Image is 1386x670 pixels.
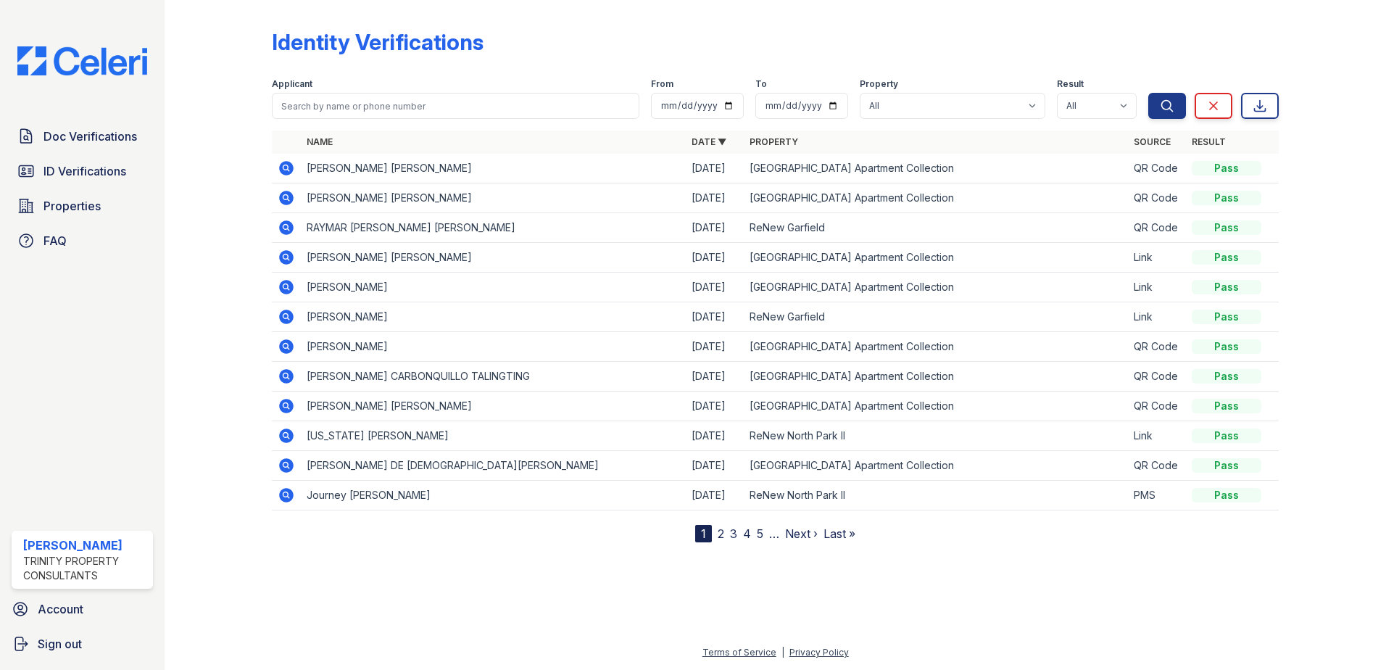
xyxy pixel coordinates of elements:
td: [GEOGRAPHIC_DATA] Apartment Collection [744,273,1129,302]
a: 5 [757,526,763,541]
a: Properties [12,191,153,220]
a: Doc Verifications [12,122,153,151]
td: RAYMAR [PERSON_NAME] [PERSON_NAME] [301,213,686,243]
a: 2 [718,526,724,541]
td: [PERSON_NAME] [PERSON_NAME] [301,392,686,421]
td: [DATE] [686,154,744,183]
td: QR Code [1128,213,1186,243]
a: Result [1192,136,1226,147]
div: Pass [1192,429,1261,443]
td: [GEOGRAPHIC_DATA] Apartment Collection [744,362,1129,392]
td: [US_STATE] [PERSON_NAME] [301,421,686,451]
a: ID Verifications [12,157,153,186]
div: Pass [1192,339,1261,354]
td: [GEOGRAPHIC_DATA] Apartment Collection [744,183,1129,213]
span: Properties [43,197,101,215]
td: QR Code [1128,392,1186,421]
span: … [769,525,779,542]
td: QR Code [1128,183,1186,213]
span: FAQ [43,232,67,249]
a: Account [6,595,159,624]
td: Link [1128,302,1186,332]
a: Sign out [6,629,159,658]
td: [PERSON_NAME] DE [DEMOGRAPHIC_DATA][PERSON_NAME] [301,451,686,481]
td: [DATE] [686,362,744,392]
td: [PERSON_NAME] [PERSON_NAME] [301,154,686,183]
div: Identity Verifications [272,29,484,55]
div: Pass [1192,280,1261,294]
td: QR Code [1128,332,1186,362]
div: | [781,647,784,658]
td: [DATE] [686,481,744,510]
div: Pass [1192,250,1261,265]
td: ReNew North Park II [744,481,1129,510]
td: [PERSON_NAME] [301,273,686,302]
label: Property [860,78,898,90]
input: Search by name or phone number [272,93,639,119]
span: Doc Verifications [43,128,137,145]
div: Pass [1192,369,1261,384]
td: [PERSON_NAME] CARBONQUILLO TALINGTING [301,362,686,392]
a: 4 [743,526,751,541]
td: [DATE] [686,273,744,302]
span: ID Verifications [43,162,126,180]
a: Property [750,136,798,147]
label: Applicant [272,78,312,90]
div: Pass [1192,310,1261,324]
label: Result [1057,78,1084,90]
img: CE_Logo_Blue-a8612792a0a2168367f1c8372b55b34899dd931a85d93a1a3d3e32e68fde9ad4.png [6,46,159,75]
a: Privacy Policy [789,647,849,658]
td: [GEOGRAPHIC_DATA] Apartment Collection [744,451,1129,481]
a: Terms of Service [702,647,776,658]
div: Pass [1192,399,1261,413]
td: [PERSON_NAME] [PERSON_NAME] [301,243,686,273]
td: [GEOGRAPHIC_DATA] Apartment Collection [744,243,1129,273]
div: Pass [1192,488,1261,502]
td: [GEOGRAPHIC_DATA] Apartment Collection [744,154,1129,183]
div: Pass [1192,220,1261,235]
span: Sign out [38,635,82,653]
a: Source [1134,136,1171,147]
div: Pass [1192,458,1261,473]
td: [PERSON_NAME] [301,332,686,362]
span: Account [38,600,83,618]
td: [PERSON_NAME] [301,302,686,332]
div: Trinity Property Consultants [23,554,147,583]
td: Link [1128,273,1186,302]
div: Pass [1192,161,1261,175]
td: Journey [PERSON_NAME] [301,481,686,510]
a: 3 [730,526,737,541]
td: [DATE] [686,243,744,273]
td: [GEOGRAPHIC_DATA] Apartment Collection [744,332,1129,362]
a: Date ▼ [692,136,726,147]
div: Pass [1192,191,1261,205]
td: QR Code [1128,154,1186,183]
td: Link [1128,421,1186,451]
td: [DATE] [686,421,744,451]
td: ReNew North Park II [744,421,1129,451]
a: FAQ [12,226,153,255]
td: ReNew Garfield [744,302,1129,332]
a: Name [307,136,333,147]
a: Last » [823,526,855,541]
td: [PERSON_NAME] [PERSON_NAME] [301,183,686,213]
div: 1 [695,525,712,542]
a: Next › [785,526,818,541]
label: To [755,78,767,90]
td: [DATE] [686,302,744,332]
div: [PERSON_NAME] [23,537,147,554]
td: [DATE] [686,183,744,213]
td: QR Code [1128,451,1186,481]
td: Link [1128,243,1186,273]
td: [DATE] [686,213,744,243]
td: ReNew Garfield [744,213,1129,243]
td: [GEOGRAPHIC_DATA] Apartment Collection [744,392,1129,421]
td: [DATE] [686,392,744,421]
td: QR Code [1128,362,1186,392]
label: From [651,78,673,90]
td: PMS [1128,481,1186,510]
td: [DATE] [686,332,744,362]
td: [DATE] [686,451,744,481]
